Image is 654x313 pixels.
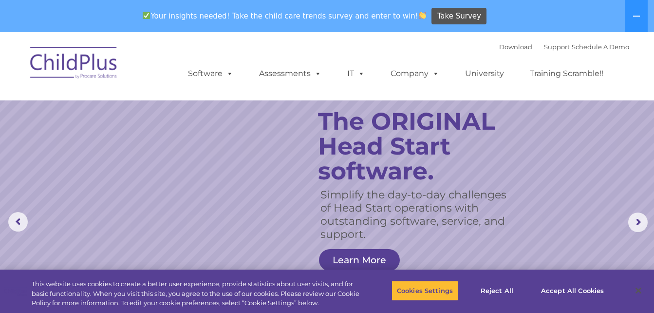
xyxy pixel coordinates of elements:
[249,64,331,83] a: Assessments
[455,64,514,83] a: University
[318,109,522,183] rs-layer: The ORIGINAL Head Start software.
[499,43,629,51] font: |
[467,280,527,301] button: Reject All
[135,104,177,112] span: Phone number
[139,6,430,25] span: Your insights needed! Take the child care trends survey and enter to win!
[544,43,570,51] a: Support
[437,8,481,25] span: Take Survey
[320,188,512,241] rs-layer: Simplify the day-to-day challenges of Head Start operations with outstanding software, service, a...
[32,279,360,308] div: This website uses cookies to create a better user experience, provide statistics about user visit...
[25,40,123,89] img: ChildPlus by Procare Solutions
[431,8,486,25] a: Take Survey
[499,43,532,51] a: Download
[337,64,374,83] a: IT
[135,64,165,72] span: Last name
[520,64,613,83] a: Training Scramble!!
[143,12,150,19] img: ✅
[628,280,649,301] button: Close
[319,249,400,271] a: Learn More
[572,43,629,51] a: Schedule A Demo
[392,280,458,301] button: Cookies Settings
[536,280,609,301] button: Accept All Cookies
[381,64,449,83] a: Company
[178,64,243,83] a: Software
[419,12,426,19] img: 👏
